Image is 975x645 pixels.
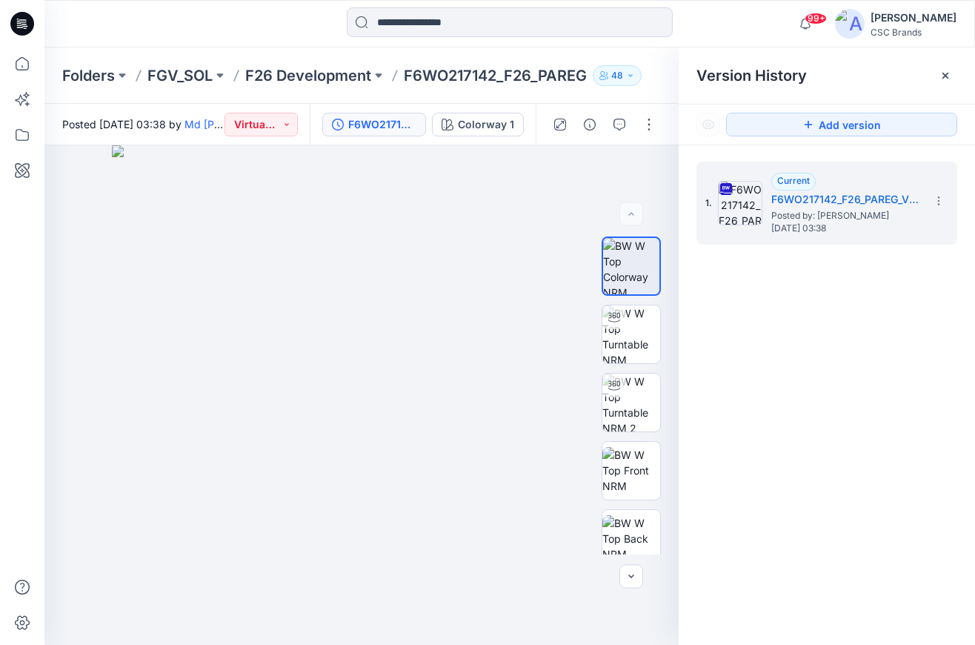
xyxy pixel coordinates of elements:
a: FGV_SOL [147,65,213,86]
button: 48 [593,65,642,86]
p: F6WO217142_F26_PAREG [404,65,587,86]
img: eyJhbGciOiJIUzI1NiIsImtpZCI6IjAiLCJzbHQiOiJzZXMiLCJ0eXAiOiJKV1QifQ.eyJkYXRhIjp7InR5cGUiOiJzdG9yYW... [112,145,611,645]
img: BW W Top Colorway NRM [603,238,659,294]
div: Colorway 1 [458,116,514,133]
img: F6WO217142_F26_PAREG_VP1 [718,181,762,225]
button: Add version [726,113,957,136]
div: [PERSON_NAME] [871,9,956,27]
span: 1. [705,196,712,210]
button: Colorway 1 [432,113,524,136]
button: F6WO217142_F26_PAREG_VP1 [322,113,426,136]
a: Folders [62,65,115,86]
a: F26 Development [245,65,371,86]
span: 99+ [805,13,827,24]
div: F6WO217142_F26_PAREG_VP1 [348,116,416,133]
img: BW W Top Turntable NRM 2 [602,374,660,431]
a: Md [PERSON_NAME] [184,118,289,130]
span: Posted [DATE] 03:38 by [62,116,224,132]
button: Show Hidden Versions [696,113,720,136]
img: BW W Top Back NRM [602,515,660,562]
span: [DATE] 03:38 [771,223,919,234]
img: avatar [835,9,865,39]
button: Close [939,70,951,82]
p: 48 [611,67,623,84]
h5: F6WO217142_F26_PAREG_VP1 [771,191,919,208]
div: CSC Brands [871,27,956,38]
button: Details [578,113,602,136]
img: BW W Top Turntable NRM [602,305,660,363]
span: Posted by: Md Mawdud [771,208,919,223]
img: BW W Top Front NRM [602,447,660,494]
span: Version History [696,67,807,85]
span: Current [777,175,810,186]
